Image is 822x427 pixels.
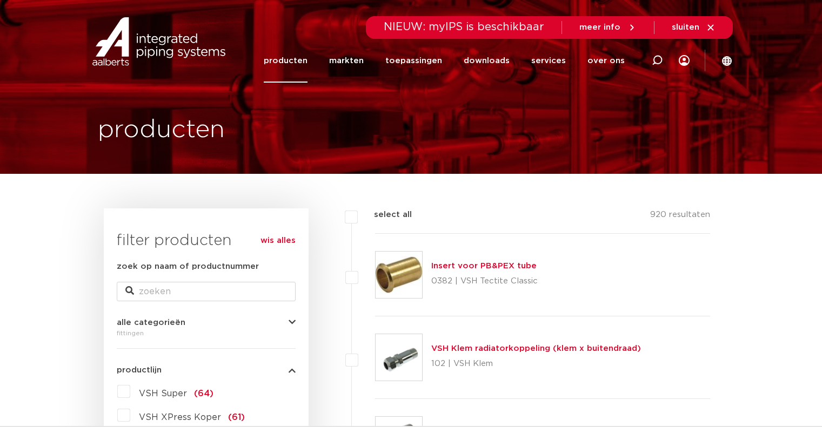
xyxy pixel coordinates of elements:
[228,413,245,422] span: (61)
[329,39,364,83] a: markten
[117,260,259,273] label: zoek op naam of productnummer
[139,389,187,398] span: VSH Super
[117,318,296,327] button: alle categorieën
[579,23,620,31] span: meer info
[376,334,422,381] img: Thumbnail for VSH Klem radiatorkoppeling (klem x buitendraad)
[264,39,625,83] nav: Menu
[531,39,566,83] a: services
[672,23,716,32] a: sluiten
[260,234,296,247] a: wis alles
[672,23,699,31] span: sluiten
[431,344,641,353] a: VSH Klem radiatorkoppeling (klem x buitendraad)
[358,208,412,221] label: select all
[579,23,637,32] a: meer info
[679,39,690,83] div: my IPS
[117,327,296,340] div: fittingen
[431,262,537,270] a: Insert voor PB&PEX tube
[376,252,422,298] img: Thumbnail for Insert voor PB&PEX tube
[117,366,162,374] span: productlijn
[431,355,641,372] p: 102 | VSH Klem
[587,39,625,83] a: over ons
[384,22,544,32] span: NIEUW: myIPS is beschikbaar
[431,273,538,290] p: 0382 | VSH Tectite Classic
[194,389,213,398] span: (64)
[117,230,296,252] h3: filter producten
[117,282,296,301] input: zoeken
[98,113,225,147] h1: producten
[139,413,221,422] span: VSH XPress Koper
[650,208,710,225] p: 920 resultaten
[385,39,442,83] a: toepassingen
[264,39,308,83] a: producten
[117,366,296,374] button: productlijn
[464,39,510,83] a: downloads
[117,318,185,327] span: alle categorieën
